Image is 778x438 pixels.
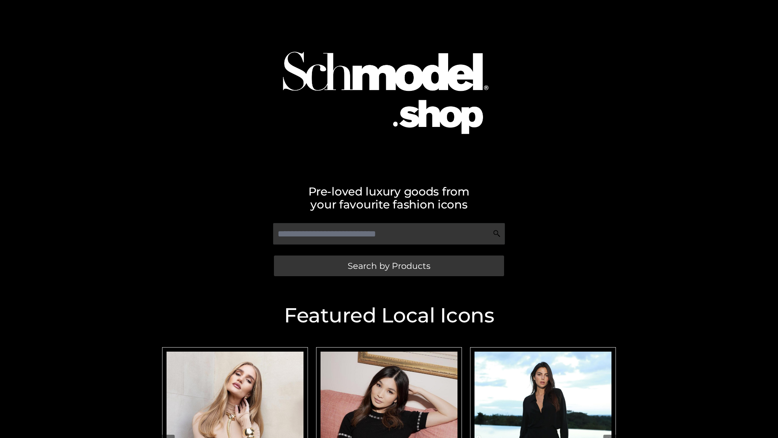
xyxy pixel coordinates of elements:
h2: Pre-loved luxury goods from your favourite fashion icons [158,185,620,211]
h2: Featured Local Icons​ [158,305,620,326]
img: Search Icon [493,230,501,238]
span: Search by Products [348,262,430,270]
a: Search by Products [274,255,504,276]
